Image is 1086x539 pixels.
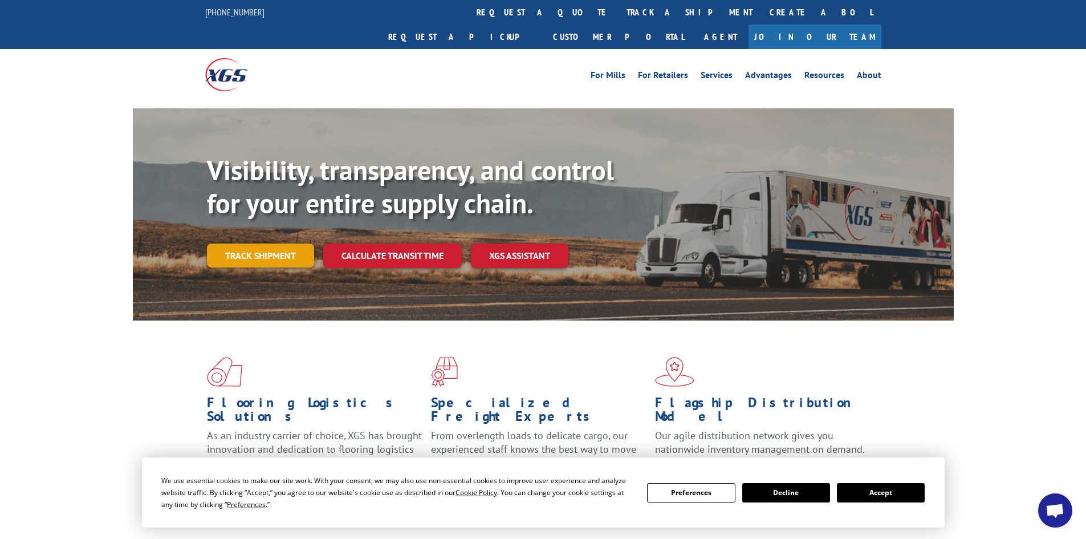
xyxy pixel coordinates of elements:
h1: Specialized Freight Experts [431,396,646,429]
p: From overlength loads to delicate cargo, our experienced staff knows the best way to move your fr... [431,429,646,480]
div: Open chat [1038,493,1072,528]
span: Our agile distribution network gives you nationwide inventory management on demand. [655,429,865,456]
a: Request a pickup [380,25,544,49]
button: Decline [742,483,830,502]
a: For Retailers [638,71,688,83]
div: We use essential cookies to make our site work. With your consent, we may also use non-essential ... [161,475,633,510]
span: As an industry carrier of choice, XGS has brought innovation and dedication to flooring logistics... [207,429,422,469]
a: For Mills [591,71,625,83]
span: Preferences [227,500,266,509]
h1: Flooring Logistics Solutions [207,396,422,429]
button: Accept [837,483,925,502]
a: XGS ASSISTANT [471,244,568,268]
a: Services [701,71,733,83]
span: Cookie Policy [455,488,497,497]
a: Calculate transit time [323,244,462,268]
a: Customer Portal [544,25,693,49]
a: About [857,71,881,83]
a: Join Our Team [749,25,881,49]
a: Agent [693,25,749,49]
div: Cookie Consent Prompt [142,457,945,528]
img: xgs-icon-flagship-distribution-model-red [655,357,694,387]
h1: Flagship Distribution Model [655,396,871,429]
img: xgs-icon-total-supply-chain-intelligence-red [207,357,242,387]
a: Advantages [745,71,792,83]
a: Resources [804,71,844,83]
img: xgs-icon-focused-on-flooring-red [431,357,458,387]
a: Track shipment [207,244,314,268]
button: Preferences [647,483,735,502]
a: [PHONE_NUMBER] [205,6,265,18]
b: Visibility, transparency, and control for your entire supply chain. [207,152,614,221]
